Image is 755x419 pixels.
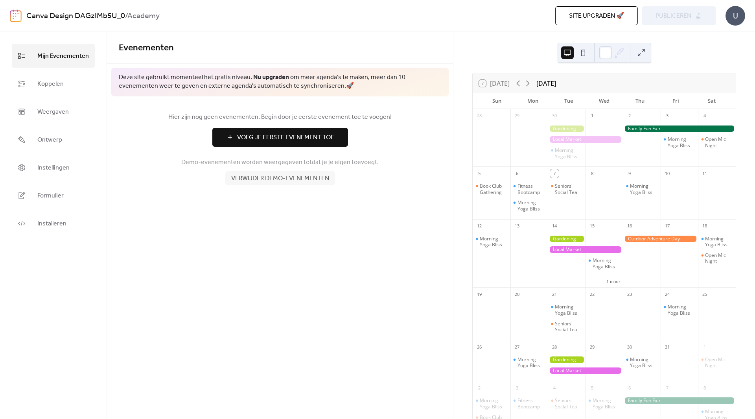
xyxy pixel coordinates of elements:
div: Book Club Gathering [480,183,507,195]
a: Ontwerp [12,127,95,151]
div: Local Market [548,246,623,253]
b: / [125,9,127,24]
div: 7 [550,169,559,178]
div: 28 [550,343,559,351]
div: 19 [475,290,484,299]
div: 17 [663,222,672,231]
a: Canva Design DAGzIMb5U_0 [26,9,125,24]
div: 25 [700,290,709,299]
div: Morning Yoga Bliss [705,236,733,248]
div: Local Market [548,136,623,143]
div: 18 [700,222,709,231]
div: Morning Yoga Bliss [593,257,620,269]
a: Mijn Evenementen [12,44,95,68]
span: Installeren [37,218,66,230]
div: Morning Yoga Bliss [698,236,736,248]
div: Gardening Workshop [548,126,586,132]
span: Voeg Je Eerste Evenement Toe [237,133,334,142]
div: 27 [513,343,521,351]
div: Seniors' Social Tea [548,321,586,333]
a: Weergaven [12,100,95,124]
div: Morning Yoga Bliss [668,304,695,316]
button: 1 more [603,278,623,284]
div: Morning Yoga Bliss [661,136,698,148]
span: Hier zijn nog geen evenementen. Begin door je eerste evenement toe te voegen! [119,113,441,122]
div: U [726,6,745,26]
div: 16 [625,222,634,231]
div: 14 [550,222,559,231]
a: Voeg Je Eerste Evenement Toe [119,128,441,147]
div: Thu [622,93,658,109]
div: 26 [475,343,484,351]
div: Sat [694,93,729,109]
span: Deze site gebruikt momenteel het gratis niveau. om meer agenda's te maken, meer dan 10 evenemente... [119,73,441,91]
div: Morning Yoga Bliss [510,356,548,369]
div: Morning Yoga Bliss [480,236,507,248]
div: Fitness Bootcamp [510,397,548,410]
span: Evenementen [119,39,174,57]
div: 29 [513,112,521,120]
div: Gardening Workshop [548,356,586,363]
span: Site upgraden 🚀 [569,11,624,21]
div: 7 [663,384,672,392]
a: Koppelen [12,72,95,96]
div: Open Mic Night [698,252,736,264]
div: Morning Yoga Bliss [517,356,545,369]
div: Morning Yoga Bliss [586,257,623,269]
div: 30 [625,343,634,351]
div: 1 [700,343,709,351]
div: Family Fun Fair [623,126,736,132]
span: Ontwerp [37,134,62,146]
button: Verwijder demo-evenementen [225,171,335,185]
div: 29 [588,343,597,351]
div: 3 [513,384,521,392]
div: Morning Yoga Bliss [480,397,507,410]
div: Seniors' Social Tea [555,397,582,410]
div: Seniors' Social Tea [555,183,582,195]
div: Local Market [548,367,623,374]
div: Morning Yoga Bliss [593,397,620,410]
div: Open Mic Night [705,136,733,148]
div: 4 [700,112,709,120]
span: Instellingen [37,162,70,174]
div: Morning Yoga Bliss [473,397,510,410]
div: Wed [586,93,622,109]
div: Seniors' Social Tea [548,183,586,195]
div: Tue [551,93,586,109]
div: 4 [550,384,559,392]
div: Mon [515,93,551,109]
div: Morning Yoga Bliss [548,147,586,159]
div: Fitness Bootcamp [510,183,548,195]
button: Site upgraden 🚀 [555,6,638,25]
div: Morning Yoga Bliss [517,199,545,212]
div: Morning Yoga Bliss [555,304,582,316]
div: 12 [475,222,484,231]
span: Mijn Evenementen [37,50,89,62]
div: Fitness Bootcamp [517,397,545,410]
div: 1 [588,112,597,120]
div: 31 [663,343,672,351]
a: Instellingen [12,155,95,179]
span: Formulier [37,190,64,202]
div: 23 [625,290,634,299]
span: Koppelen [37,78,64,90]
div: Seniors' Social Tea [548,397,586,410]
div: Morning Yoga Bliss [661,304,698,316]
div: 22 [588,290,597,299]
div: 15 [588,222,597,231]
span: Weergaven [37,106,69,118]
div: 11 [700,169,709,178]
div: Morning Yoga Bliss [630,356,657,369]
div: Fitness Bootcamp [517,183,545,195]
div: Morning Yoga Bliss [548,304,586,316]
div: Morning Yoga Bliss [668,136,695,148]
div: Book Club Gathering [473,183,510,195]
div: 8 [700,384,709,392]
div: [DATE] [536,79,556,88]
span: Demo-evenementen worden weergegeven totdat je je eigen toevoegt. [181,158,379,167]
div: 8 [588,169,597,178]
span: Verwijder demo-evenementen [231,174,329,183]
div: Open Mic Night [698,136,736,148]
div: Gardening Workshop [548,236,586,242]
div: 13 [513,222,521,231]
